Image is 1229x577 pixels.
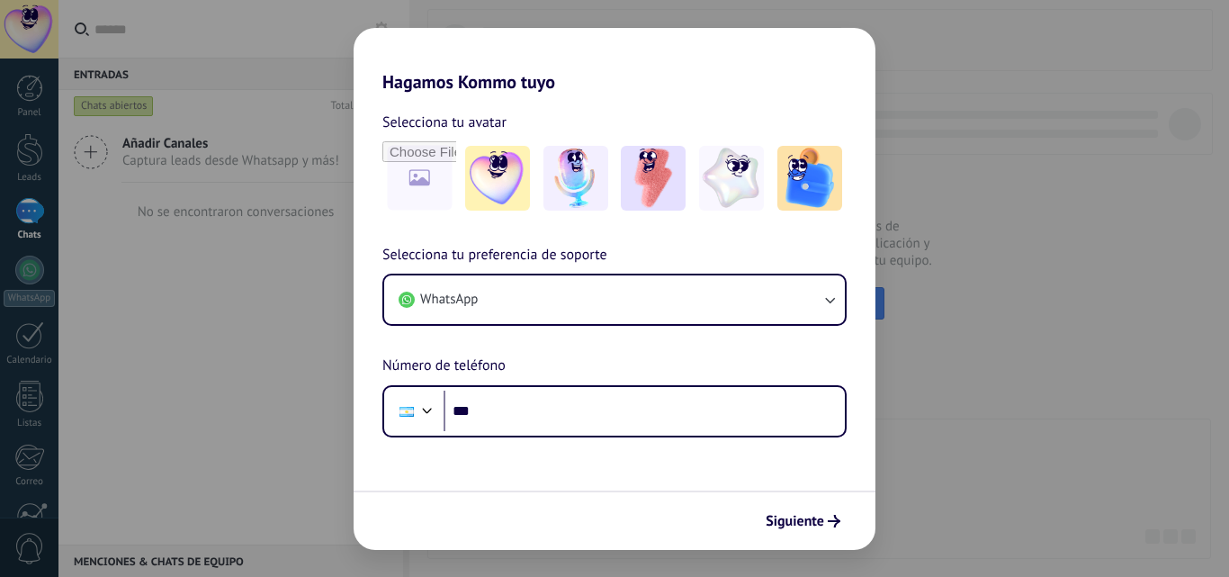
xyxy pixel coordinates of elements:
[543,146,608,211] img: -2.jpeg
[699,146,764,211] img: -4.jpeg
[420,291,478,309] span: WhatsApp
[382,111,507,134] span: Selecciona tu avatar
[382,244,607,267] span: Selecciona tu preferencia de soporte
[384,275,845,324] button: WhatsApp
[777,146,842,211] img: -5.jpeg
[621,146,686,211] img: -3.jpeg
[465,146,530,211] img: -1.jpeg
[758,506,848,536] button: Siguiente
[766,515,824,527] span: Siguiente
[382,355,506,378] span: Número de teléfono
[390,392,424,430] div: Argentina: + 54
[354,28,875,93] h2: Hagamos Kommo tuyo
